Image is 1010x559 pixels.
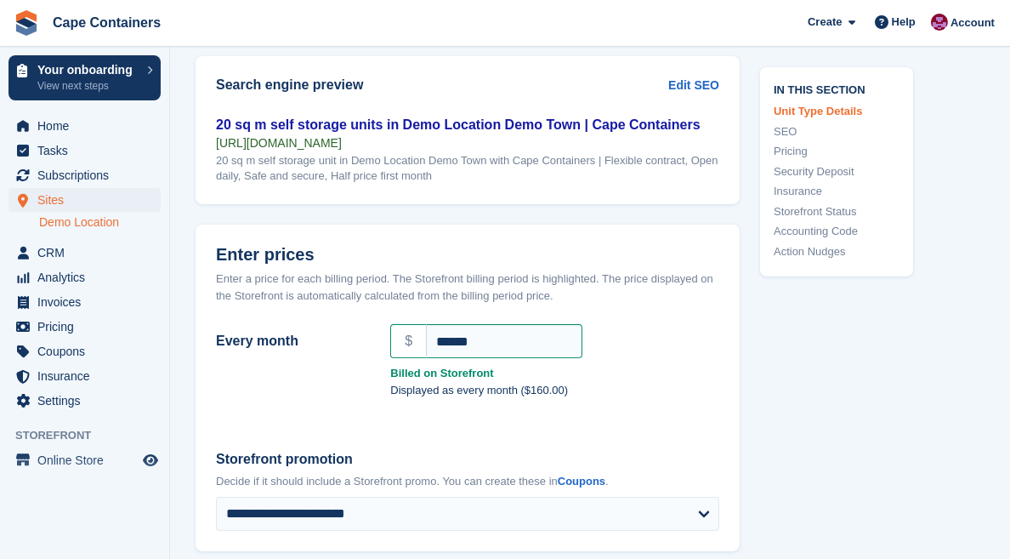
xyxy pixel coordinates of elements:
span: CRM [37,241,139,265]
a: Security Deposit [774,163,899,180]
span: Create [808,14,842,31]
div: 20 sq m self storage units in Demo Location Demo Town | Cape Containers [216,115,719,135]
a: Cape Containers [46,9,167,37]
a: Coupons [558,475,605,488]
a: Insurance [774,183,899,200]
span: Subscriptions [37,163,139,187]
a: menu [9,114,161,138]
span: Pricing [37,315,139,339]
span: Storefront [15,427,169,444]
a: Accounting Code [774,223,899,240]
span: In this section [774,80,899,96]
a: Storefront Status [774,202,899,220]
p: View next steps [37,78,139,94]
span: Insurance [37,364,139,388]
a: menu [9,163,161,187]
a: menu [9,315,161,339]
a: Your onboarding View next steps [9,55,161,100]
p: Your onboarding [37,64,139,76]
a: menu [9,389,161,413]
a: menu [9,139,161,163]
a: Action Nudges [774,242,899,260]
img: stora-icon-8386f47178a22dfd0bd8f6a31ec36ba5ce8667c1dd55bd0f319d3a0aa187defe.svg [14,10,39,36]
a: Preview store [140,450,161,471]
span: Home [37,114,139,138]
span: Enter prices [216,245,315,265]
span: Online Store [37,448,139,472]
label: Every month [216,331,370,351]
span: Help [892,14,916,31]
span: Tasks [37,139,139,163]
span: Coupons [37,339,139,363]
div: Enter a price for each billing period. The Storefront billing period is highlighted. The price di... [216,271,719,304]
img: Matt Dollisson [931,14,948,31]
span: Account [950,14,995,31]
a: Demo Location [39,214,161,231]
strong: Billed on Storefront [390,365,719,382]
span: Analytics [37,265,139,289]
a: Unit Type Details [774,103,899,120]
a: menu [9,241,161,265]
a: SEO [774,123,899,140]
div: [URL][DOMAIN_NAME] [216,135,719,151]
p: Decide if it should include a Storefront promo. You can create these in . [216,473,719,490]
a: menu [9,188,161,212]
a: menu [9,265,161,289]
div: 20 sq m self storage unit in Demo Location Demo Town with Cape Containers | Flexible contract, Op... [216,153,719,184]
a: menu [9,290,161,314]
p: Displayed as every month ($160.00) [390,382,719,399]
a: menu [9,364,161,388]
a: menu [9,448,161,472]
h2: Search engine preview [216,77,668,93]
a: Edit SEO [668,77,719,94]
span: Settings [37,389,139,413]
span: Invoices [37,290,139,314]
label: Storefront promotion [216,449,719,470]
a: menu [9,339,161,363]
span: Sites [37,188,139,212]
a: Pricing [774,143,899,160]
